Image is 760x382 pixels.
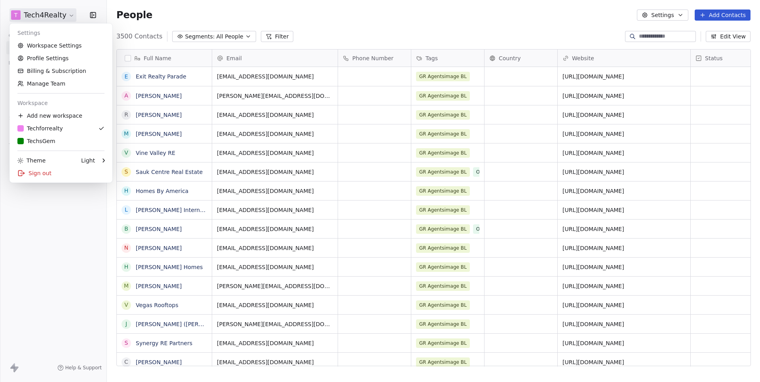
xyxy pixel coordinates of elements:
[81,157,95,164] div: Light
[17,137,55,145] div: TechsGem
[13,39,109,52] a: Workspace Settings
[13,27,109,39] div: Settings
[13,77,109,90] a: Manage Team
[13,52,109,65] a: Profile Settings
[17,157,46,164] div: Theme
[13,109,109,122] div: Add new workspace
[13,65,109,77] a: Billing & Subscription
[17,124,63,132] div: Techforrealty
[13,97,109,109] div: Workspace
[13,167,109,180] div: Sign out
